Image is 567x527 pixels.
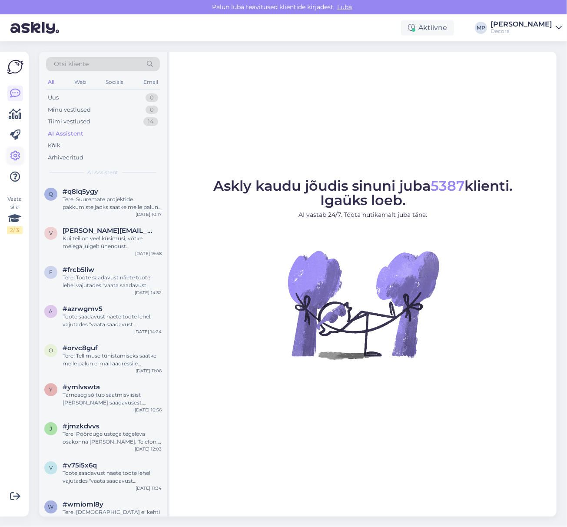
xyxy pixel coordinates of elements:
span: v [49,464,53,471]
p: AI vastab 24/7. Tööta nutikamalt juba täna. [213,210,513,219]
span: viktor.nomm@gymnaasium.ee [63,227,153,235]
div: [DATE] 14:24 [134,328,162,335]
span: f [49,269,53,275]
span: #wmioml8y [63,500,103,508]
span: AI Assistent [88,169,119,176]
span: y [49,386,53,393]
span: #azrwgmv5 [63,305,103,313]
div: Decora [491,28,552,35]
span: #frcb5liw [63,266,94,274]
a: [PERSON_NAME]Decora [491,21,562,35]
div: Email [142,76,160,88]
div: 0 [146,106,158,114]
span: #jmzkdvvs [63,422,99,430]
div: [PERSON_NAME] [491,21,552,28]
div: Kõik [48,141,60,150]
div: [DATE] 11:34 [136,485,162,491]
span: a [49,308,53,315]
div: MP [475,22,487,34]
span: #v75i5x6q [63,461,97,469]
span: v [49,230,53,236]
span: w [48,504,54,510]
div: Arhiveeritud [48,153,83,162]
div: [DATE] 11:06 [136,368,162,374]
div: Tere! Suuremate projektide pakkumiste jaoks saatke meile palun päring [EMAIL_ADDRESS][DOMAIN_NAME... [63,196,162,211]
div: [DATE] 12:03 [135,446,162,452]
span: o [49,347,53,354]
span: #ymlvswta [63,383,100,391]
div: [DATE] 14:32 [135,289,162,296]
div: Minu vestlused [48,106,91,114]
div: Tarneaeg sõltub saatmisviisist [PERSON_NAME] saadavusest. Tavaliselt toimetatakse tellimused [PER... [63,391,162,407]
div: 2 / 3 [7,226,23,234]
span: #orvc8guf [63,344,98,352]
div: Tere! [DEMOGRAPHIC_DATA] ei kehti tellitavatele, juba soodushinnaga või "Tavalisest parem hind" m... [63,508,162,524]
span: q [49,191,53,197]
div: Uus [48,93,59,102]
div: Vaata siia [7,195,23,234]
div: [DATE] 10:56 [135,407,162,413]
span: Askly kaudu jõudis sinuni juba klienti. Igaüks loeb. [213,177,513,209]
div: [DATE] 10:17 [136,211,162,218]
img: No Chat active [285,226,441,383]
div: Toote saadavust näete toote lehel vajutades "vaata saadavust kauplustes". [PERSON_NAME] soovitud ... [63,469,162,485]
span: 5387 [431,177,464,194]
div: All [46,76,56,88]
div: 0 [146,93,158,102]
span: j [50,425,52,432]
div: [DATE] 19:58 [135,250,162,257]
div: Web [73,76,88,88]
div: Aktiivne [401,20,454,36]
div: Tere! Tellimuse tühistamiseks saatke meile palun e-mail aadressile [EMAIL_ADDRESS][DOMAIN_NAME]. [63,352,162,368]
span: Otsi kliente [54,60,89,69]
img: Askly Logo [7,59,23,75]
div: Tiimi vestlused [48,117,90,126]
div: Socials [104,76,125,88]
div: Tere! Pöörduge ustega tegeleva osakonna [PERSON_NAME]. Telefon: [PHONE_NUMBER], e-mail: [EMAIL_AD... [63,430,162,446]
div: AI Assistent [48,129,83,138]
div: Tere! Toote saadavust näete toote lehel vajutades "vaata saadavust kauplustes". [PERSON_NAME] soo... [63,274,162,289]
div: Toote saadavust näete toote lehel, vajutades "vaata saadavust kauplustes". Laosolevaid tooteid sa... [63,313,162,328]
span: Luba [335,3,355,11]
div: 14 [143,117,158,126]
span: #q8iq5ygy [63,188,98,196]
div: Kui teil on veel küsimusi, võtke meiega julgelt ühendust. [63,235,162,250]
